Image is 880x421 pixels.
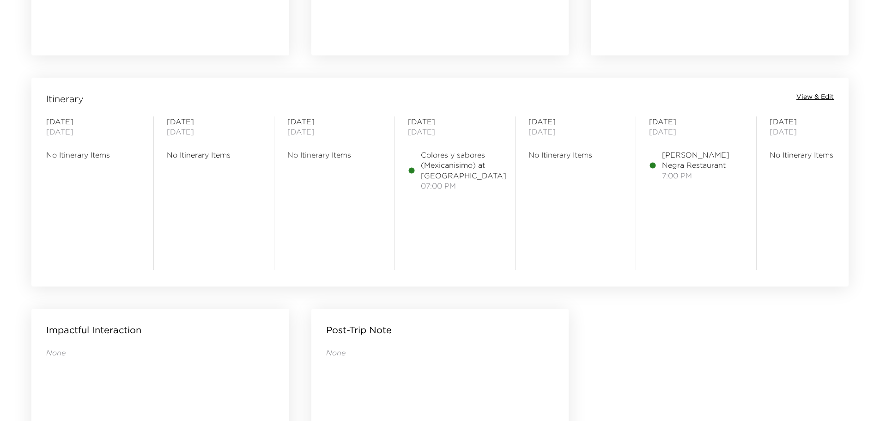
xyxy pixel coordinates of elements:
[46,92,84,105] span: Itinerary
[770,150,864,160] span: No Itinerary Items
[421,150,506,181] span: Colores y sabores (Mexicanisimo) at [GEOGRAPHIC_DATA]
[46,348,274,358] p: None
[528,127,623,137] span: [DATE]
[167,127,261,137] span: [DATE]
[770,116,864,127] span: [DATE]
[287,127,382,137] span: [DATE]
[421,181,506,191] span: 07:00 PM
[649,127,743,137] span: [DATE]
[770,127,864,137] span: [DATE]
[662,171,743,181] span: 7:00 PM
[408,116,502,127] span: [DATE]
[326,348,554,358] p: None
[326,323,392,336] p: Post-Trip Note
[167,150,261,160] span: No Itinerary Items
[46,116,140,127] span: [DATE]
[46,127,140,137] span: [DATE]
[649,116,743,127] span: [DATE]
[528,150,623,160] span: No Itinerary Items
[287,150,382,160] span: No Itinerary Items
[46,323,141,336] p: Impactful Interaction
[167,116,261,127] span: [DATE]
[287,116,382,127] span: [DATE]
[46,150,140,160] span: No Itinerary Items
[796,92,834,102] button: View & Edit
[528,116,623,127] span: [DATE]
[408,127,502,137] span: [DATE]
[662,150,743,171] span: [PERSON_NAME] Negra Restaurant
